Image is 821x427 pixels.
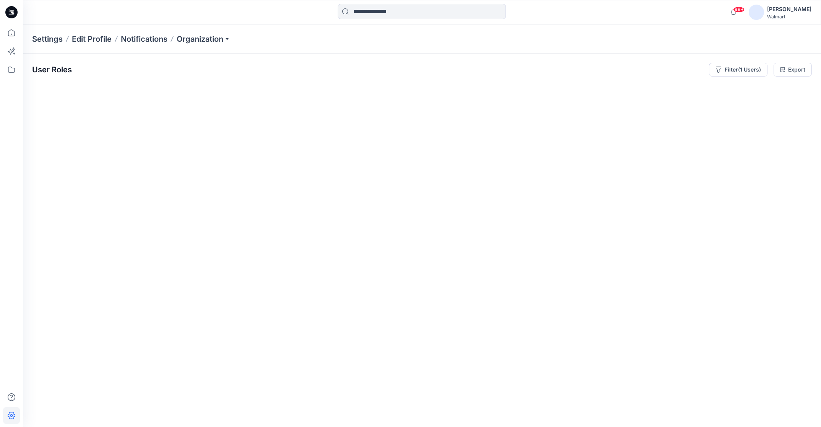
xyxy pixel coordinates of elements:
[733,7,745,13] span: 99+
[32,34,63,44] p: Settings
[32,65,72,74] p: User Roles
[774,63,812,77] a: Export
[121,34,167,44] a: Notifications
[767,14,811,20] div: Walmart
[709,63,767,77] button: Filter(1 Users)
[749,5,764,20] img: avatar
[72,34,112,44] a: Edit Profile
[767,5,811,14] div: [PERSON_NAME]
